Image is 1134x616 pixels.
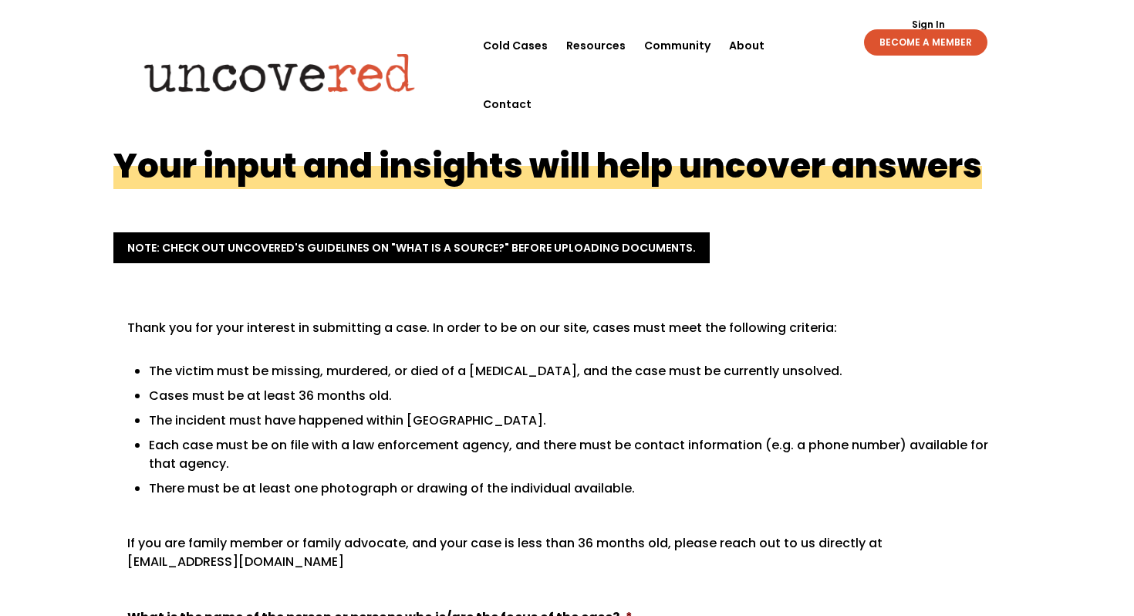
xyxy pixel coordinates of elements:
[149,436,994,473] li: Each case must be on file with a law enforcement agency, and there must be contact information (e...
[149,411,994,430] li: The incident must have happened within [GEOGRAPHIC_DATA].
[483,16,548,75] a: Cold Cases
[149,387,994,405] li: Cases must be at least 36 months old.
[149,362,994,381] li: The victim must be missing, murdered, or died of a [MEDICAL_DATA], and the case must be currently...
[127,534,994,584] p: If you are family member or family advocate, and your case is less than 36 months old, please rea...
[131,42,428,103] img: Uncovered logo
[566,16,626,75] a: Resources
[113,232,710,263] a: Note: Check out Uncovered's guidelines on "What is a Source?" before uploading documents.
[729,16,764,75] a: About
[127,319,994,350] p: Thank you for your interest in submitting a case. In order to be on our site, cases must meet the...
[483,75,532,134] a: Contact
[149,479,994,498] li: There must be at least one photograph or drawing of the individual available.
[864,29,987,56] a: BECOME A MEMBER
[644,16,710,75] a: Community
[903,20,953,29] a: Sign In
[113,142,982,189] h1: Your input and insights will help uncover answers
